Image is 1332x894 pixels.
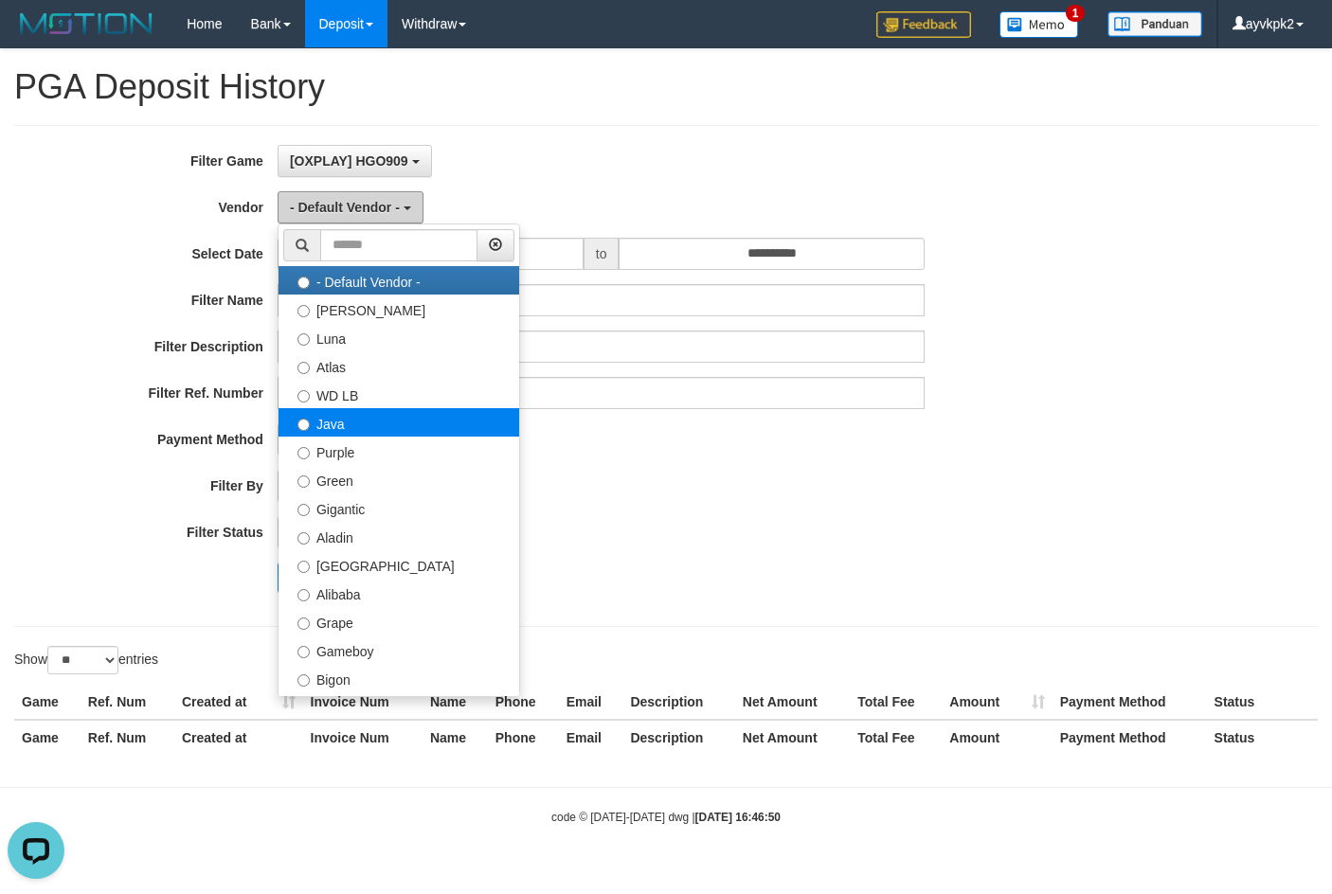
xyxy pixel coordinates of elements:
strong: [DATE] 16:46:50 [695,811,781,824]
th: Phone [488,720,559,755]
label: Alibaba [279,579,519,607]
th: Created at [174,685,303,720]
span: to [584,238,620,270]
th: Net Amount [735,720,850,755]
th: Total Fee [850,685,942,720]
input: - Default Vendor - [297,277,310,289]
input: Luna [297,333,310,346]
th: Total Fee [850,720,942,755]
input: Bigon [297,674,310,687]
input: Gigantic [297,504,310,516]
h1: PGA Deposit History [14,68,1318,106]
th: Ref. Num [81,720,174,755]
th: Payment Method [1053,685,1207,720]
th: Status [1207,720,1318,755]
input: Gameboy [297,646,310,658]
label: Gigantic [279,493,519,522]
label: [GEOGRAPHIC_DATA] [279,550,519,579]
label: Gameboy [279,635,519,664]
th: Net Amount [735,685,850,720]
th: Email [559,720,623,755]
th: Description [622,720,734,755]
label: Bigon [279,664,519,692]
label: Luna [279,323,519,351]
th: Amount [942,720,1052,755]
th: Email [559,685,623,720]
img: panduan.png [1107,11,1202,37]
label: Allstar [279,692,519,721]
button: [OXPLAY] HGO909 [278,145,432,177]
th: Name [423,720,488,755]
th: Phone [488,685,559,720]
input: Java [297,419,310,431]
th: Game [14,685,81,720]
input: [PERSON_NAME] [297,305,310,317]
small: code © [DATE]-[DATE] dwg | [551,811,781,824]
button: Open LiveChat chat widget [8,8,64,64]
th: Name [423,685,488,720]
label: WD LB [279,380,519,408]
img: Feedback.jpg [876,11,971,38]
th: Created at [174,720,303,755]
th: Invoice Num [303,685,423,720]
button: - Default Vendor - [278,191,423,223]
th: Ref. Num [81,685,174,720]
input: Alibaba [297,589,310,601]
label: Show entries [14,646,158,674]
label: Grape [279,607,519,635]
input: Grape [297,617,310,630]
label: Purple [279,437,519,465]
th: Status [1207,685,1318,720]
input: Purple [297,447,310,459]
label: Green [279,465,519,493]
th: Payment Method [1053,720,1207,755]
label: - Default Vendor - [279,266,519,295]
label: Aladin [279,522,519,550]
th: Description [622,685,734,720]
input: Atlas [297,362,310,374]
span: - Default Vendor - [290,200,400,215]
span: [OXPLAY] HGO909 [290,153,408,169]
input: Aladin [297,532,310,545]
th: Game [14,720,81,755]
input: [GEOGRAPHIC_DATA] [297,561,310,573]
label: Java [279,408,519,437]
th: Amount [942,685,1052,720]
label: [PERSON_NAME] [279,295,519,323]
select: Showentries [47,646,118,674]
img: Button%20Memo.svg [999,11,1079,38]
input: Green [297,475,310,488]
input: WD LB [297,390,310,402]
label: Atlas [279,351,519,380]
span: 1 [1066,5,1086,22]
th: Invoice Num [303,720,423,755]
img: MOTION_logo.png [14,9,158,38]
